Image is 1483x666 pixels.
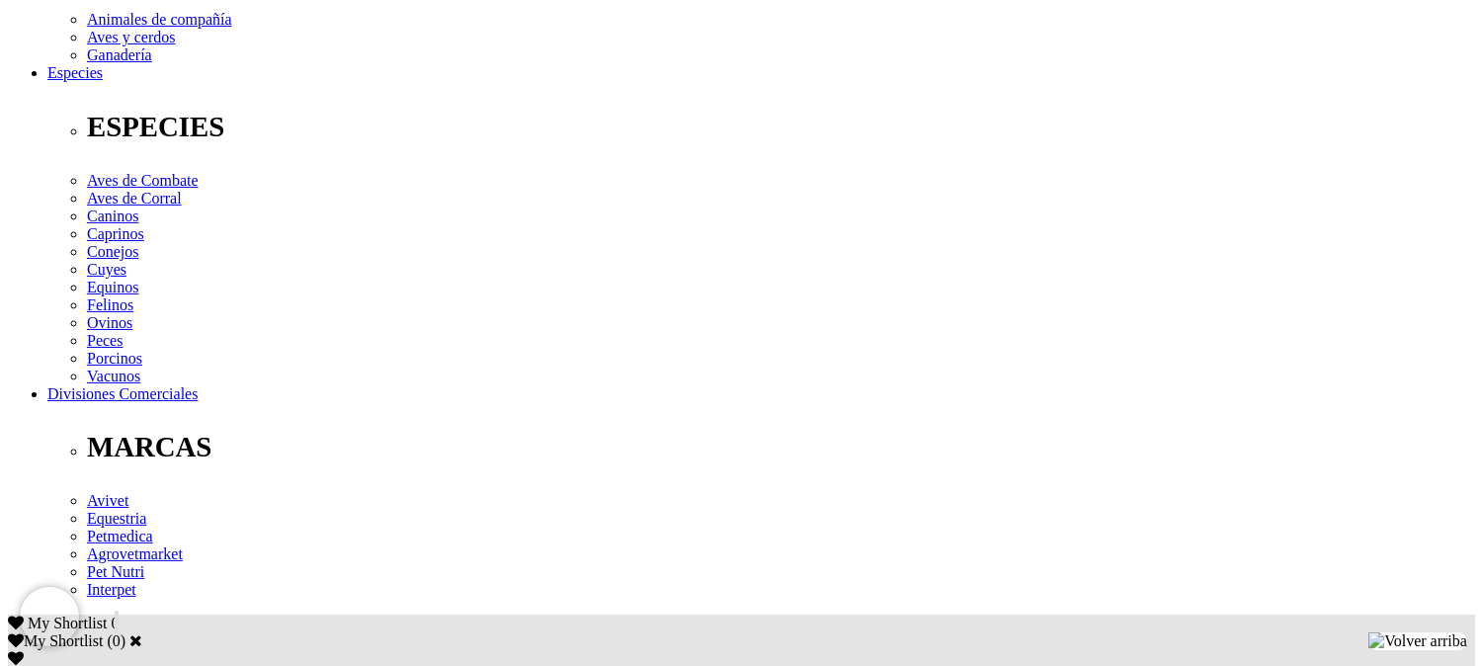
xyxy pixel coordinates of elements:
[87,431,1475,463] p: MARCAS
[87,111,1475,143] p: ESPECIES
[87,46,152,63] a: Ganadería
[87,510,146,527] a: Equestria
[87,581,136,598] a: Interpet
[87,279,138,295] a: Equinos
[87,172,199,189] a: Aves de Combate
[47,385,198,402] a: Divisiones Comerciales
[47,64,103,81] a: Especies
[129,632,142,648] a: Cerrar
[87,545,183,562] a: Agrovetmarket
[20,587,79,646] iframe: Brevo live chat
[107,632,125,649] span: ( )
[1368,632,1467,650] img: Volver arriba
[87,563,144,580] a: Pet Nutri
[87,528,153,544] a: Petmedica
[87,208,138,224] a: Caninos
[87,225,144,242] a: Caprinos
[87,492,128,509] a: Avivet
[87,314,132,331] a: Ovinos
[87,350,142,367] a: Porcinos
[87,243,138,260] a: Conejos
[87,296,133,313] a: Felinos
[87,190,182,207] a: Aves de Corral
[87,29,175,45] a: Aves y cerdos
[87,368,140,384] a: Vacunos
[8,632,103,649] label: My Shortlist
[87,261,126,278] a: Cuyes
[113,632,121,649] label: 0
[87,332,123,349] a: Peces
[87,11,232,28] a: Animales de compañía
[111,615,119,631] span: 0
